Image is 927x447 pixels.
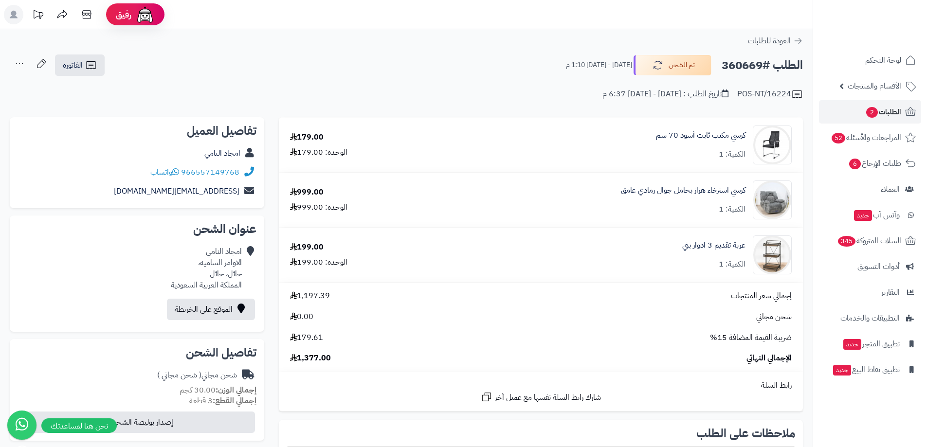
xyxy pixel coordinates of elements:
a: شارك رابط السلة نفسها مع عميل آخر [481,391,601,403]
span: التطبيقات والخدمات [840,311,900,325]
div: الوحدة: 999.00 [290,202,347,213]
a: واتساب [150,166,179,178]
div: الكمية: 1 [719,149,745,160]
a: التقارير [819,281,921,304]
span: الطلبات [865,105,901,119]
img: 1709823072-220611011147-90x90.jpg [753,125,791,164]
a: لوحة التحكم [819,49,921,72]
h2: ملاحظات على الطلب [287,428,795,439]
a: تطبيق نقاط البيعجديد [819,358,921,381]
a: العودة للطلبات [748,35,803,47]
div: امجاد النامي الاوامر الساميه، حائل، حائل المملكة العربية السعودية [171,246,242,290]
a: الفاتورة [55,54,105,76]
span: شحن مجاني [756,311,792,322]
span: ( شحن مجاني ) [157,369,201,381]
h2: الطلب #360669 [722,55,803,75]
a: تحديثات المنصة [26,5,50,27]
div: الكمية: 1 [719,259,745,270]
strong: إجمالي الوزن: [216,384,256,396]
span: 2 [866,107,878,118]
div: 999.00 [290,187,324,198]
span: السلات المتروكة [837,234,901,248]
a: طلبات الإرجاع6 [819,152,921,175]
span: لوحة التحكم [865,54,901,67]
span: العودة للطلبات [748,35,791,47]
a: امجاد النامي [204,147,240,159]
a: 966557149768 [181,166,239,178]
a: الموقع على الخريطة [167,299,255,320]
span: العملاء [881,182,900,196]
div: POS-NT/16224 [737,89,803,100]
span: رفيق [116,9,131,20]
div: 199.00 [290,242,324,253]
a: كرسي مكتب ثابت أسود 70 سم [656,130,745,141]
a: السلات المتروكة345 [819,229,921,252]
h2: تفاصيل العميل [18,125,256,137]
h2: عنوان الشحن [18,223,256,235]
a: التطبيقات والخدمات [819,306,921,330]
span: إجمالي سعر المنتجات [731,290,792,302]
div: 179.00 [290,132,324,143]
span: 1,377.00 [290,353,331,364]
small: [DATE] - [DATE] 1:10 م [566,60,632,70]
span: شارك رابط السلة نفسها مع عميل آخر [495,392,601,403]
span: 0.00 [290,311,313,322]
div: الوحدة: 199.00 [290,257,347,268]
img: ai-face.png [135,5,155,24]
h2: تفاصيل الشحن [18,347,256,358]
span: 52 [832,133,845,143]
div: تاريخ الطلب : [DATE] - [DATE] 6:37 م [602,89,728,100]
img: 1743837266-1-90x90.jpg [753,235,791,274]
span: الفاتورة [63,59,83,71]
span: الأقسام والمنتجات [848,79,901,93]
span: أدوات التسويق [857,260,900,273]
span: 1,197.39 [290,290,330,302]
a: تطبيق المتجرجديد [819,332,921,356]
a: [EMAIL_ADDRESS][DOMAIN_NAME] [114,185,239,197]
span: طلبات الإرجاع [848,157,901,170]
div: الوحدة: 179.00 [290,147,347,158]
a: المراجعات والأسئلة52 [819,126,921,149]
span: 179.61 [290,332,323,343]
button: إصدار بوليصة الشحن [16,411,255,433]
a: الطلبات2 [819,100,921,124]
span: 345 [838,236,855,247]
div: رابط السلة [283,380,799,391]
button: تم الشحن [634,55,711,75]
span: تطبيق المتجر [842,337,900,351]
div: شحن مجاني [157,370,237,381]
span: التقارير [881,286,900,299]
img: 1741631183-1-90x90.jpg [753,180,791,219]
span: المراجعات والأسئلة [831,131,901,144]
a: كرسي استرخاء هزاز بحامل جوال رمادي غامق [621,185,745,196]
div: الكمية: 1 [719,204,745,215]
strong: إجمالي القطع: [213,395,256,407]
small: 30.00 كجم [180,384,256,396]
span: جديد [854,210,872,221]
a: وآتس آبجديد [819,203,921,227]
a: عربة تقديم 3 ادوار بني [682,240,745,251]
a: أدوات التسويق [819,255,921,278]
span: جديد [833,365,851,375]
small: 3 قطعة [189,395,256,407]
span: 6 [849,159,861,169]
a: العملاء [819,178,921,201]
span: جديد [843,339,861,350]
span: وآتس آب [853,208,900,222]
span: ضريبة القيمة المضافة 15% [710,332,792,343]
span: تطبيق نقاط البيع [832,363,900,376]
span: الإجمالي النهائي [746,353,792,364]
